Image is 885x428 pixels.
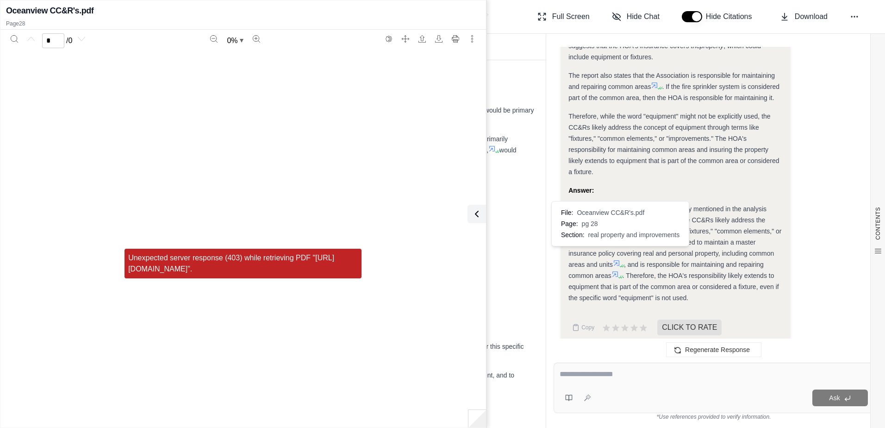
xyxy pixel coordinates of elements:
button: Search [7,31,22,46]
em: property [700,42,723,50]
span: Ask [829,394,840,402]
span: pg 28 [582,219,598,228]
span: CONTENTS [874,207,882,240]
span: The report also states that the Association is responsible for maintaining and repairing common a... [568,72,775,90]
span: . If the fire sprinkler system is considered part of the common area, then the HOA is responsible... [568,83,779,101]
button: More actions [465,31,480,46]
span: . Therefore, the HOA's responsibility likely extends to equipment that is part of the common area... [568,272,779,302]
button: Regenerate Response [666,342,761,357]
span: While the word "equipment" is not explicitly mentioned in the analysis report of the "Oceanview C... [568,205,781,268]
button: Zoom document [223,33,247,48]
button: Full Screen [534,7,593,26]
span: / 0 [66,35,72,46]
span: 0 % [227,35,237,46]
span: Section: [561,230,585,239]
span: Therefore, while the word "equipment" might not be explicitly used, the CC&Rs likely address the ... [568,113,779,176]
span: Full Screen [552,11,590,22]
span: Copy [581,324,594,331]
span: Hide Chat [627,11,660,22]
button: Copy [568,318,598,337]
button: Zoom out [206,31,221,46]
button: Next page [74,31,89,46]
button: Print [448,31,463,46]
button: Full screen [398,31,413,46]
button: Zoom in [249,31,264,46]
button: Download [776,7,831,26]
button: Switch to the dark theme [381,31,396,46]
span: Hide Citations [706,11,758,22]
strong: Answer: [568,187,594,194]
span: , which could include equipment or fixtures. [568,42,761,61]
button: Open file [415,31,430,46]
span: Oceanview CC&R's.pdf [577,208,644,217]
div: *Use references provided to verify information. [554,413,874,421]
button: Hide Chat [608,7,663,26]
span: . This suggests that the HOA's insurance covers the [568,31,760,50]
span: would apply. [58,146,517,165]
input: Enter a page number [42,33,64,48]
div: Unexpected server response (403) while retrieving PDF "[URL][DOMAIN_NAME]". [125,249,361,278]
button: Download [431,31,446,46]
button: Previous page [24,31,38,46]
h2: Oceanview CC&R's.pdf [6,4,93,17]
span: Regenerate Response [685,346,750,353]
span: File: [561,208,573,217]
span: Download [795,11,828,22]
span: CLICK TO RATE [657,320,722,335]
span: , and is responsible for maintaining and repairing common areas [568,261,764,279]
span: Page: [561,219,578,228]
p: Page 28 [6,20,480,27]
button: Ask [812,390,868,406]
span: real property and improvements [588,230,680,239]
